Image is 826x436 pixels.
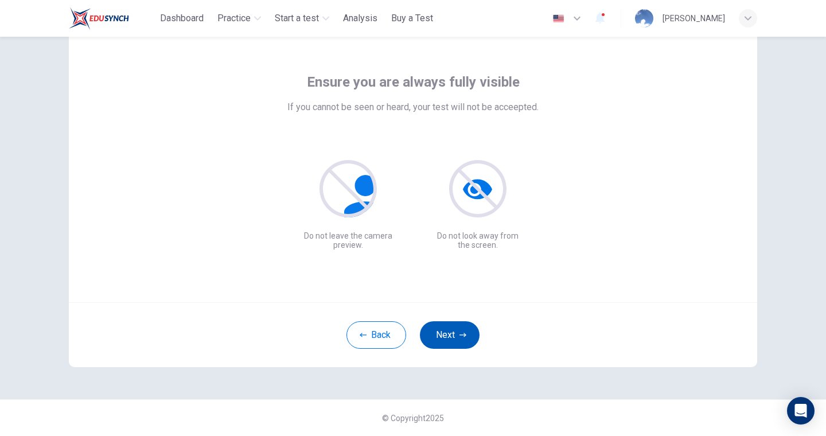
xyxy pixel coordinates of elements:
div: Open Intercom Messenger [787,397,815,425]
button: Back [346,321,406,349]
button: Dashboard [155,8,208,29]
button: Start a test [270,8,334,29]
span: Dashboard [160,11,204,25]
img: Profile picture [635,9,653,28]
button: Next [420,321,480,349]
button: Practice [213,8,266,29]
img: en [551,14,566,23]
span: Start a test [275,11,319,25]
button: Buy a Test [387,8,438,29]
a: ELTC logo [69,7,155,30]
span: If you cannot be seen or heard, your test will not be acceepted. [287,100,539,114]
p: Do not leave the camera preview. [302,231,395,250]
span: Buy a Test [391,11,433,25]
img: ELTC logo [69,7,129,30]
span: Ensure you are always fully visible [307,73,520,91]
span: © Copyright 2025 [382,414,444,423]
div: [PERSON_NAME] [663,11,725,25]
p: Do not look away from the screen. [431,231,524,250]
span: Practice [217,11,251,25]
span: Analysis [343,11,377,25]
button: Analysis [338,8,382,29]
